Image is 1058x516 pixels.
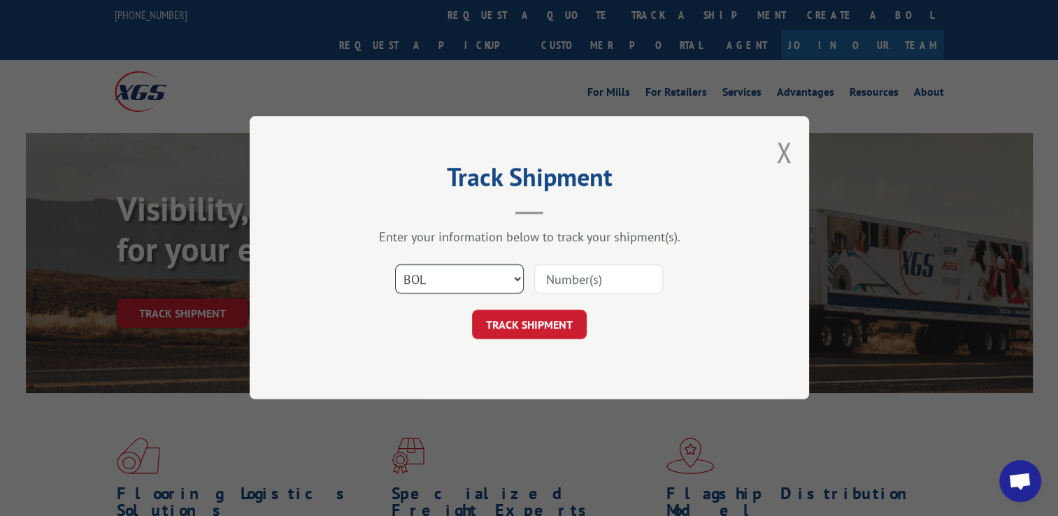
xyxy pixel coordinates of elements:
div: Open chat [999,460,1041,502]
div: Enter your information below to track your shipment(s). [320,229,739,245]
input: Number(s) [534,265,663,294]
button: TRACK SHIPMENT [472,310,587,340]
h2: Track Shipment [320,167,739,194]
button: Close modal [776,134,792,171]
